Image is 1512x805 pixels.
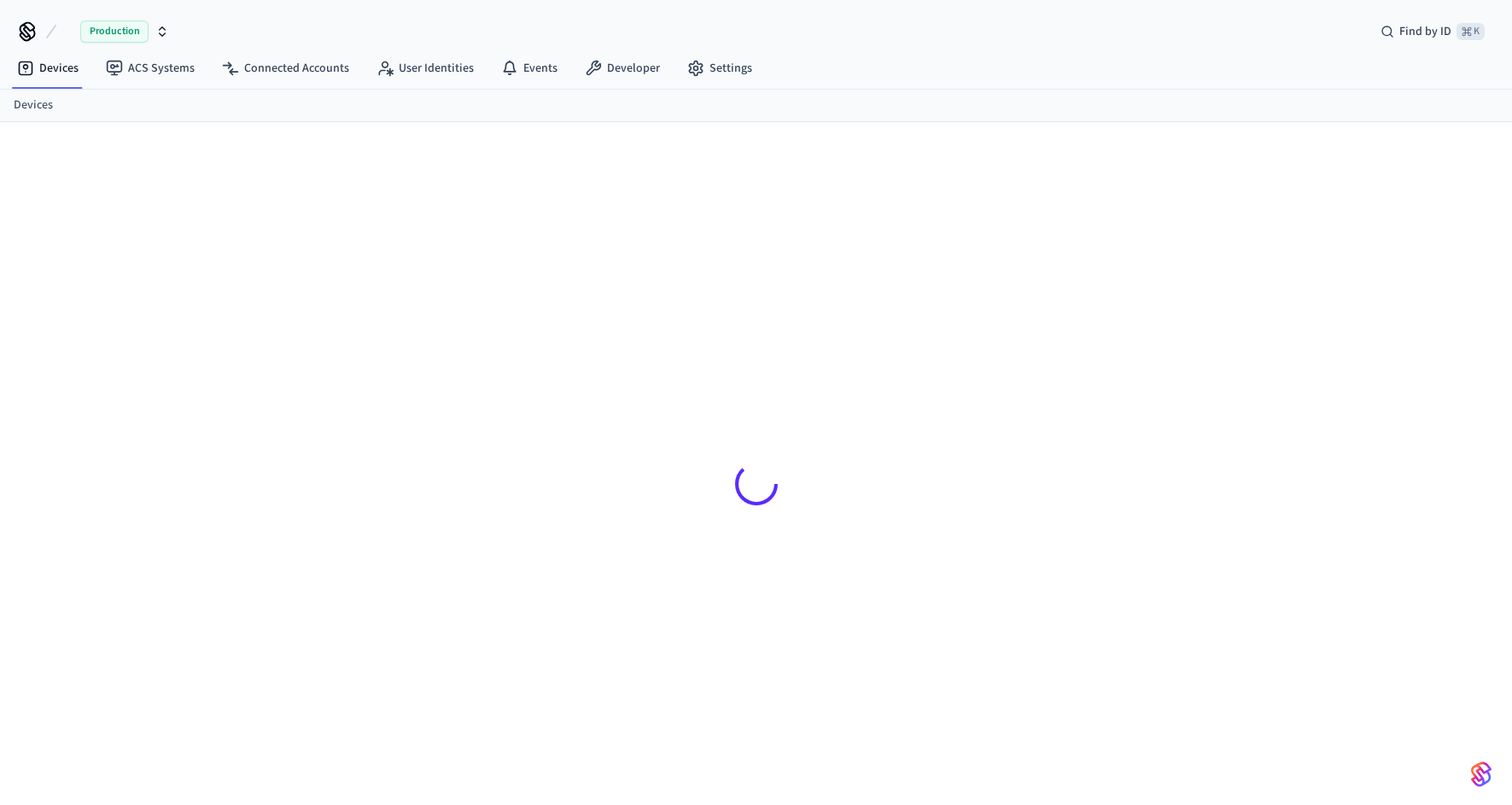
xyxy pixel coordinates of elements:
div: Find by ID⌘ K [1367,16,1498,47]
a: User Identities [363,53,487,84]
a: Connected Accounts [208,53,363,84]
a: ACS Systems [92,53,208,84]
a: Events [487,53,571,84]
span: ⌘ K [1457,23,1485,40]
span: Production [80,20,149,43]
a: Devices [14,96,53,114]
a: Devices [3,53,92,84]
a: Settings [674,53,766,84]
a: Developer [571,53,674,84]
span: Find by ID [1399,23,1451,40]
img: SeamLogoGradient.69752ec5.svg [1471,761,1492,788]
